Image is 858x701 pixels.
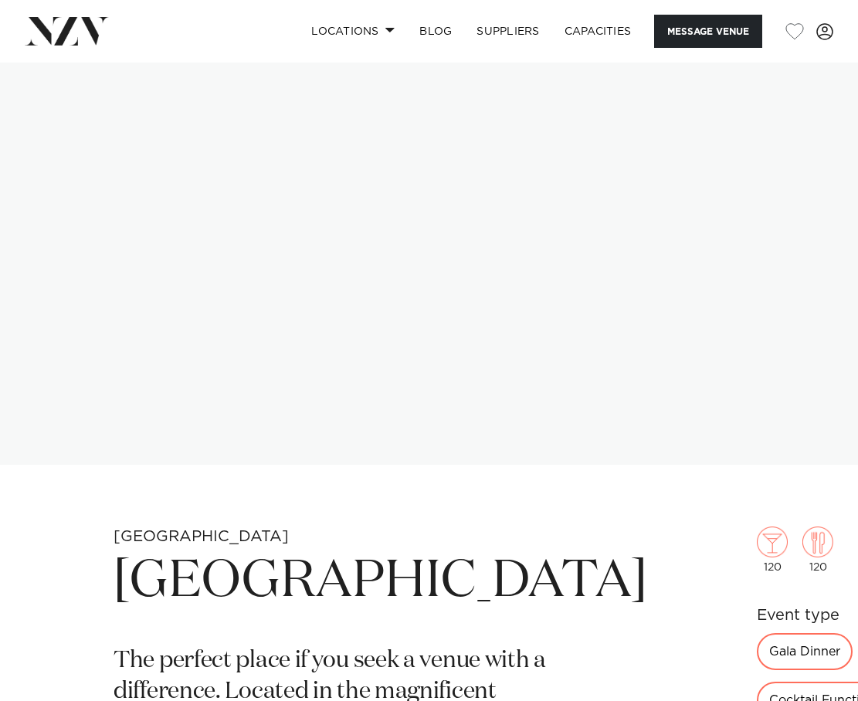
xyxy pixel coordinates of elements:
[654,15,762,48] button: Message Venue
[464,15,551,48] a: SUPPLIERS
[552,15,644,48] a: Capacities
[757,527,788,557] img: cocktail.png
[25,17,109,45] img: nzv-logo.png
[114,529,289,544] small: [GEOGRAPHIC_DATA]
[802,527,833,557] img: dining.png
[299,15,407,48] a: Locations
[757,633,853,670] div: Gala Dinner
[802,527,833,573] div: 120
[114,548,647,615] h1: [GEOGRAPHIC_DATA]
[407,15,464,48] a: BLOG
[757,527,788,573] div: 120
